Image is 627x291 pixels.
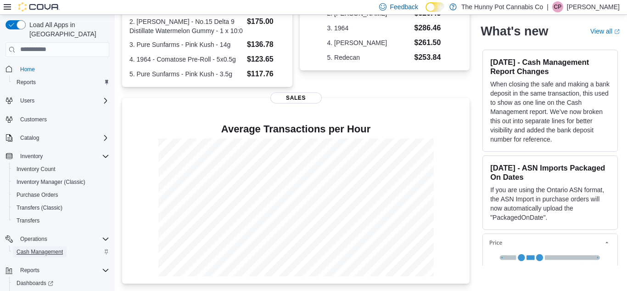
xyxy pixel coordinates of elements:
span: Transfers (Classic) [13,202,109,213]
button: Customers [2,113,113,126]
button: Operations [17,234,51,245]
input: Dark Mode [425,2,445,12]
button: Purchase Orders [9,188,113,201]
h2: What's new [481,24,548,39]
span: Transfers [13,215,109,226]
dd: $117.76 [247,68,285,80]
a: Customers [17,114,50,125]
button: Reports [2,264,113,277]
span: Feedback [390,2,418,11]
span: Dashboards [17,280,53,287]
img: Cova [18,2,60,11]
a: View allExternal link [590,28,620,35]
a: Dashboards [9,277,113,290]
span: Operations [20,235,47,243]
dt: 2. [PERSON_NAME] - No.15 Delta 9 Distillate Watermelon Gummy - 1 x 10:0 [129,17,243,35]
button: Operations [2,233,113,245]
dt: 5. Redecan [327,53,410,62]
button: Inventory Count [9,163,113,176]
span: Catalog [20,134,39,142]
span: Inventory [17,151,109,162]
dt: 4. [PERSON_NAME] [327,38,410,47]
span: Customers [20,116,47,123]
span: Inventory [20,153,43,160]
a: Cash Management [13,246,67,257]
a: Reports [13,77,39,88]
p: If you are using the Ontario ASN format, the ASN Import in purchase orders will now automatically... [490,185,610,222]
button: Catalog [17,132,43,143]
span: Sales [270,92,322,103]
h4: Average Transactions per Hour [129,124,462,135]
h3: [DATE] - Cash Management Report Changes [490,57,610,76]
button: Transfers (Classic) [9,201,113,214]
button: Transfers [9,214,113,227]
button: Cash Management [9,245,113,258]
span: Reports [17,79,36,86]
span: Cash Management [13,246,109,257]
button: Users [2,94,113,107]
span: Reports [20,267,39,274]
svg: External link [614,29,620,34]
a: Inventory Manager (Classic) [13,177,89,188]
span: Dashboards [13,278,109,289]
dd: $261.50 [414,37,442,48]
span: Inventory Manager (Classic) [13,177,109,188]
button: Reports [17,265,43,276]
a: Purchase Orders [13,189,62,200]
dt: 3. Pure Sunfarms - Pink Kush - 14g [129,40,243,49]
button: Reports [9,76,113,89]
dd: $175.00 [247,16,285,27]
button: Inventory Manager (Classic) [9,176,113,188]
a: Home [17,64,39,75]
p: The Hunny Pot Cannabis Co [461,1,543,12]
p: | [547,1,549,12]
span: Customers [17,114,109,125]
span: Purchase Orders [17,191,58,199]
span: Purchase Orders [13,189,109,200]
button: Inventory [2,150,113,163]
dt: 3. 1964 [327,23,410,33]
span: Cash Management [17,248,63,256]
button: Catalog [2,131,113,144]
span: CP [554,1,562,12]
button: Inventory [17,151,46,162]
span: Home [20,66,35,73]
dd: $286.46 [414,23,442,34]
dt: 5. Pure Sunfarms - Pink Kush - 3.5g [129,69,243,79]
span: Users [20,97,34,104]
p: When closing the safe and making a bank deposit in the same transaction, this used to show as one... [490,80,610,144]
dd: $253.84 [414,52,442,63]
span: Users [17,95,109,106]
span: Home [17,63,109,75]
button: Home [2,63,113,76]
dd: $136.78 [247,39,285,50]
h3: [DATE] - ASN Imports Packaged On Dates [490,163,610,182]
p: [PERSON_NAME] [567,1,620,12]
span: Transfers (Classic) [17,204,62,211]
span: Inventory Manager (Classic) [17,178,85,186]
button: Users [17,95,38,106]
a: Dashboards [13,278,57,289]
span: Inventory Count [17,165,56,173]
div: Calvin Pearcey [552,1,563,12]
span: Operations [17,234,109,245]
dd: $123.65 [247,54,285,65]
span: Catalog [17,132,109,143]
span: Reports [17,265,109,276]
span: Reports [13,77,109,88]
span: Inventory Count [13,164,109,175]
a: Inventory Count [13,164,59,175]
dt: 4. 1964 - Comatose Pre-Roll - 5x0.5g [129,55,243,64]
a: Transfers [13,215,43,226]
a: Transfers (Classic) [13,202,66,213]
span: Load All Apps in [GEOGRAPHIC_DATA] [26,20,109,39]
span: Transfers [17,217,39,224]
